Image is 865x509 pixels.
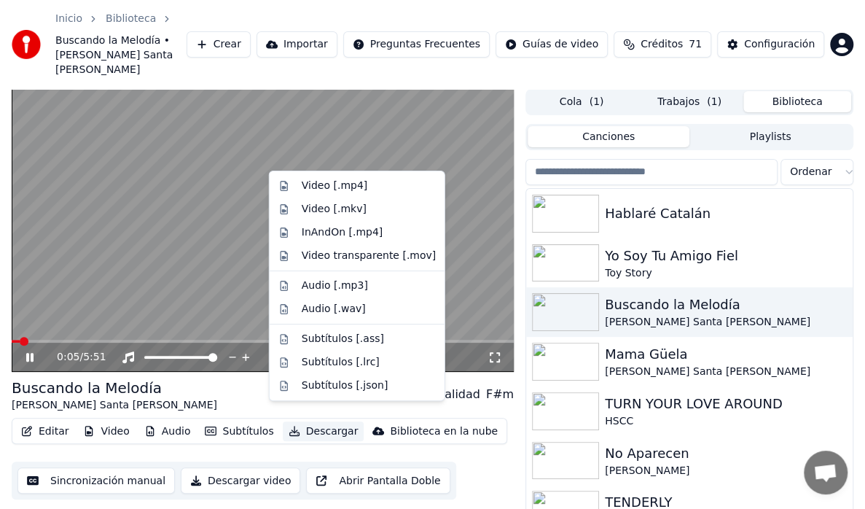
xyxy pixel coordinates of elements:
[707,95,721,109] span: ( 1 )
[12,398,217,413] div: [PERSON_NAME] Santa [PERSON_NAME]
[605,414,847,429] div: HSCC
[589,95,603,109] span: ( 1 )
[390,424,498,439] div: Biblioteca en la nube
[302,225,383,240] div: InAndOn [.mp4]
[605,464,847,478] div: [PERSON_NAME]
[790,165,831,179] span: Ordenar
[614,31,711,58] button: Créditos71
[605,443,847,464] div: No Aparecen
[496,31,608,58] button: Guías de video
[55,34,187,77] span: Buscando la Melodía • [PERSON_NAME] Santa [PERSON_NAME]
[187,31,251,58] button: Crear
[717,31,824,58] button: Configuración
[605,246,847,266] div: Yo Soy Tu Amigo Fiel
[77,421,135,442] button: Video
[744,37,815,52] div: Configuración
[257,31,337,58] button: Importar
[306,467,450,494] button: Abrir Pantalla Doble
[689,37,702,52] span: 71
[199,421,279,442] button: Subtítulos
[605,266,847,281] div: Toy Story
[605,295,847,315] div: Buscando la Melodía
[283,421,364,442] button: Descargar
[605,203,847,224] div: Hablaré Catalán
[302,279,368,293] div: Audio [.mp3]
[181,467,300,494] button: Descargar video
[302,355,380,370] div: Subtítulos [.lrc]
[302,202,367,217] div: Video [.mkv]
[138,421,197,442] button: Audio
[605,344,847,365] div: Mama Güela
[743,91,851,112] button: Biblioteca
[605,394,847,414] div: TURN YOUR LOVE AROUND
[486,386,514,403] div: F#m
[425,386,480,403] div: Tonalidad
[106,12,156,26] a: Biblioteca
[83,350,106,365] span: 5:51
[635,91,743,112] button: Trabajos
[17,467,175,494] button: Sincronización manual
[55,12,187,77] nav: breadcrumb
[689,126,851,147] button: Playlists
[528,91,635,112] button: Cola
[55,12,82,26] a: Inicio
[302,302,366,316] div: Audio [.wav]
[15,421,74,442] button: Editar
[302,332,384,346] div: Subtítulos [.ass]
[302,378,388,393] div: Subtítulos [.json]
[302,249,436,263] div: Video transparente [.mov]
[605,315,847,330] div: [PERSON_NAME] Santa [PERSON_NAME]
[804,451,848,494] div: Open chat
[12,378,217,398] div: Buscando la Melodía
[343,31,490,58] button: Preguntas Frecuentes
[12,30,41,59] img: youka
[641,37,683,52] span: Créditos
[528,126,689,147] button: Canciones
[57,350,79,365] span: 0:05
[302,179,367,193] div: Video [.mp4]
[57,350,92,365] div: /
[605,365,847,379] div: [PERSON_NAME] Santa [PERSON_NAME]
